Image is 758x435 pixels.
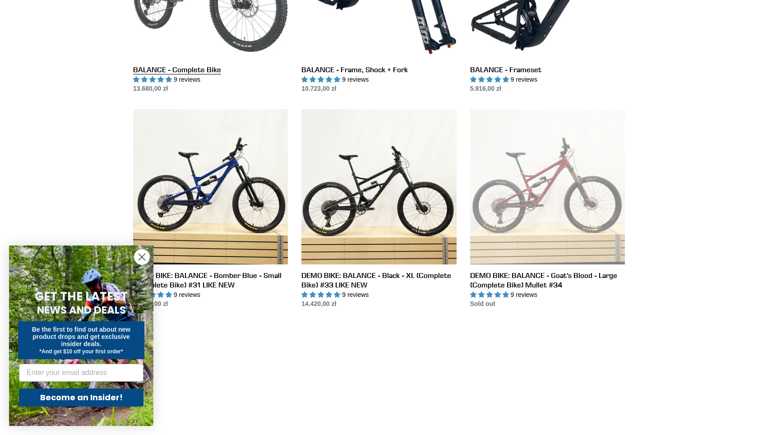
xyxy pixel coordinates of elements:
span: GET THE LATEST [35,288,128,305]
button: Become an Insider! [19,389,143,407]
span: *And get $10 off your first order* [39,348,123,355]
input: Enter your email address [19,364,143,382]
span: NEWS AND DEALS [37,303,126,317]
span: Be the first to find out about new product drops and get exclusive insider deals. [32,326,131,347]
button: Close dialog [134,249,150,265]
